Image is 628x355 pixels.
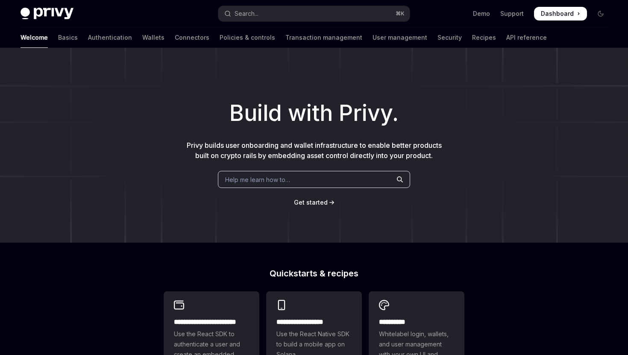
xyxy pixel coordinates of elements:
[225,175,290,184] span: Help me learn how to…
[142,27,164,48] a: Wallets
[164,269,464,278] h2: Quickstarts & recipes
[88,27,132,48] a: Authentication
[472,27,496,48] a: Recipes
[294,198,328,207] a: Get started
[473,9,490,18] a: Demo
[294,199,328,206] span: Get started
[500,9,524,18] a: Support
[218,6,409,21] button: Open search
[220,27,275,48] a: Policies & controls
[285,27,362,48] a: Transaction management
[373,27,427,48] a: User management
[437,27,462,48] a: Security
[506,27,547,48] a: API reference
[534,7,587,21] a: Dashboard
[235,9,258,19] div: Search...
[21,27,48,48] a: Welcome
[187,141,442,160] span: Privy builds user onboarding and wallet infrastructure to enable better products built on crypto ...
[14,97,614,130] h1: Build with Privy.
[58,27,78,48] a: Basics
[396,10,405,17] span: ⌘ K
[594,7,607,21] button: Toggle dark mode
[541,9,574,18] span: Dashboard
[21,8,73,20] img: dark logo
[175,27,209,48] a: Connectors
